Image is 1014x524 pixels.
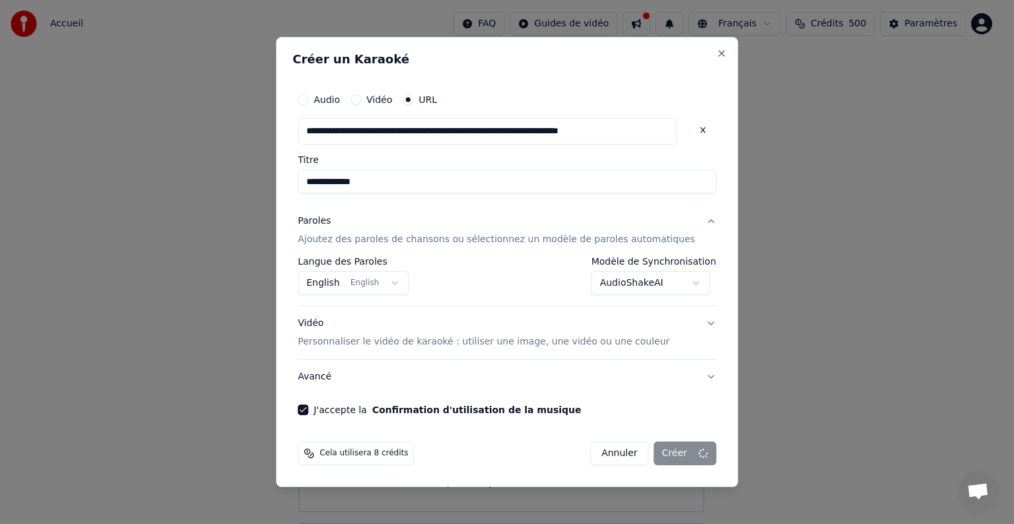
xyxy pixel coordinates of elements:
label: Titre [298,155,716,164]
div: Paroles [298,214,331,228]
button: ParolesAjoutez des paroles de chansons ou sélectionnez un modèle de paroles automatiques [298,204,716,257]
div: ParolesAjoutez des paroles de chansons ou sélectionnez un modèle de paroles automatiques [298,257,716,306]
button: J'accepte la [372,405,582,414]
span: Cela utilisera 8 crédits [320,448,408,459]
p: Personnaliser le vidéo de karaoké : utiliser une image, une vidéo ou une couleur [298,335,669,348]
button: Avancé [298,360,716,394]
p: Ajoutez des paroles de chansons ou sélectionnez un modèle de paroles automatiques [298,233,695,246]
label: Vidéo [366,95,392,104]
label: URL [419,95,437,104]
div: Vidéo [298,317,669,348]
label: Audio [314,95,340,104]
button: VidéoPersonnaliser le vidéo de karaoké : utiliser une image, une vidéo ou une couleur [298,306,716,359]
label: J'accepte la [314,405,581,414]
button: Annuler [590,442,648,465]
h2: Créer un Karaoké [292,53,722,65]
label: Langue des Paroles [298,257,409,266]
label: Modèle de Synchronisation [591,257,716,266]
